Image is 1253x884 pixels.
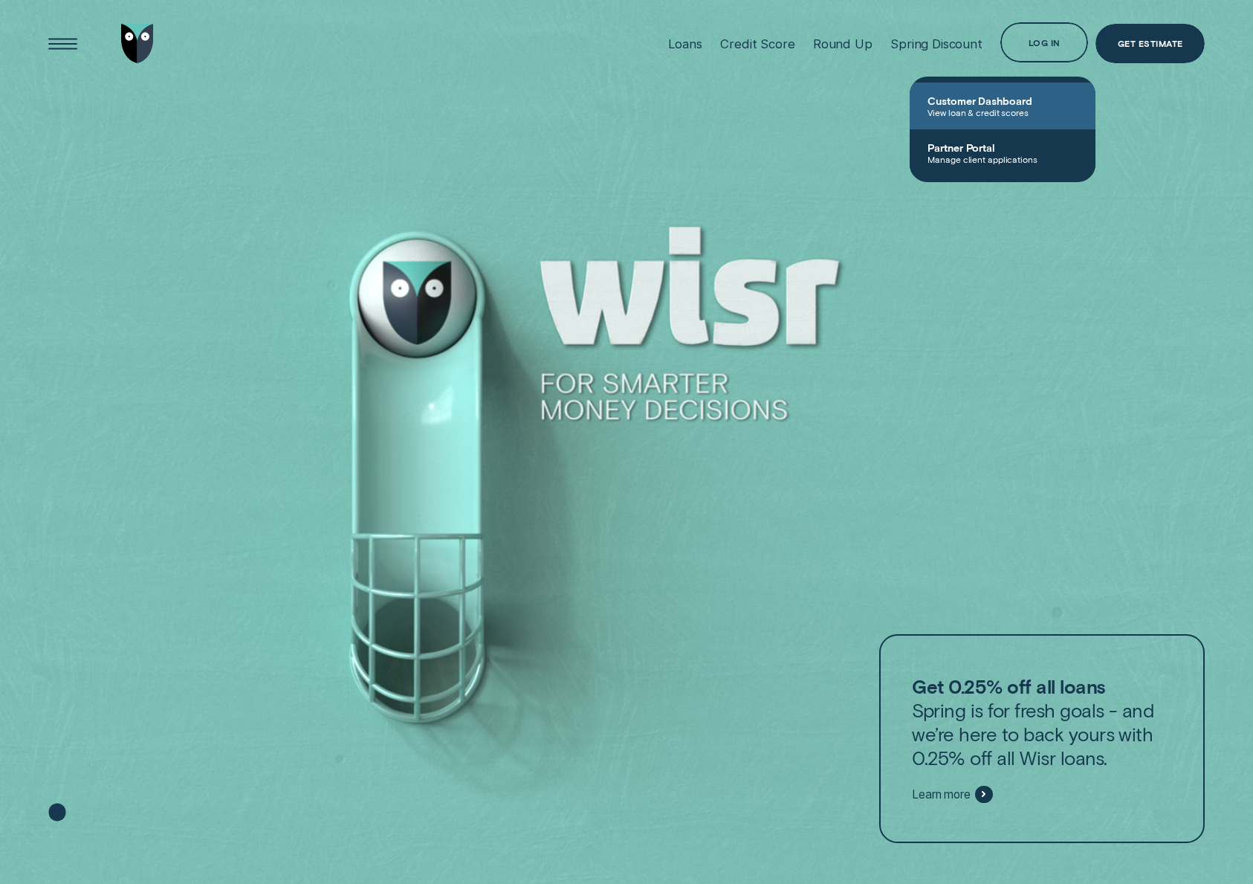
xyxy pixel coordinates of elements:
span: View loan & credit scores [927,107,1078,117]
span: Manage client applications [927,154,1078,164]
span: Learn more [912,787,970,802]
a: Partner PortalManage client applications [910,129,1095,176]
div: Loans [668,36,702,51]
img: Wisr [121,24,154,63]
div: Spring Discount [890,36,982,51]
a: Get 0.25% off all loansSpring is for fresh goals - and we’re here to back yours with 0.25% off al... [879,634,1205,844]
button: Log in [1000,22,1088,62]
a: Customer DashboardView loan & credit scores [910,83,1095,129]
span: Customer Dashboard [927,94,1078,107]
span: Partner Portal [927,141,1078,154]
div: Round Up [813,36,872,51]
button: Open Menu [43,24,82,63]
strong: Get 0.25% off all loans [912,675,1105,697]
div: Credit Score [720,36,794,51]
a: Get Estimate [1095,24,1205,63]
p: Spring is for fresh goals - and we’re here to back yours with 0.25% off all Wisr loans. [912,674,1171,770]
